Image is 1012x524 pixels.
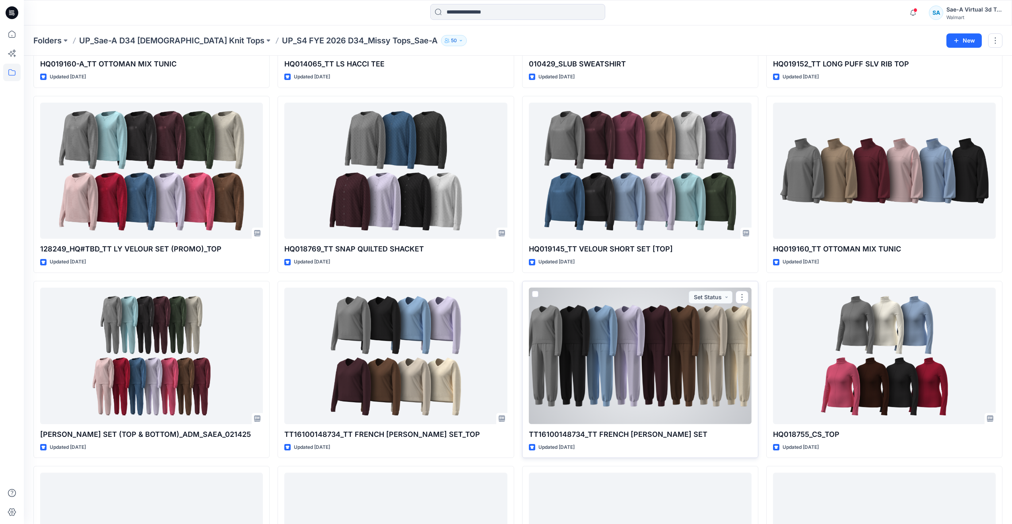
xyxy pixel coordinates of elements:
[929,6,943,20] div: SA
[40,103,263,239] a: 128249_HQ#TBD_TT LY VELOUR SET (PROMO)_TOP
[284,58,507,70] p: HQ014065_TT LS HACCI TEE
[538,443,575,452] p: Updated [DATE]
[773,58,996,70] p: HQ019152_TT LONG PUFF SLV RIB TOP
[50,258,86,266] p: Updated [DATE]
[40,58,263,70] p: HQ019160-A_TT OTTOMAN MIX TUNIC
[529,243,752,255] p: HQ019145_TT VELOUR SHORT SET [TOP]
[282,35,438,46] p: UP_S4 FYE 2026 D34_Missy Tops_Sae-A
[538,73,575,81] p: Updated [DATE]
[946,5,1002,14] div: Sae-A Virtual 3d Team
[783,258,819,266] p: Updated [DATE]
[284,429,507,440] p: TT16100148734_TT FRENCH [PERSON_NAME] SET_TOP
[773,103,996,239] a: HQ019160_TT OTTOMAN MIX TUNIC
[529,429,752,440] p: TT16100148734_TT FRENCH [PERSON_NAME] SET
[783,73,819,81] p: Updated [DATE]
[441,35,467,46] button: 50
[529,288,752,424] a: TT16100148734_TT FRENCH TERRY SET
[50,443,86,452] p: Updated [DATE]
[294,258,330,266] p: Updated [DATE]
[538,258,575,266] p: Updated [DATE]
[40,243,263,255] p: 128249_HQ#TBD_TT LY VELOUR SET (PROMO)_TOP
[783,443,819,452] p: Updated [DATE]
[773,243,996,255] p: HQ019160_TT OTTOMAN MIX TUNIC
[773,288,996,424] a: HQ018755_CS_TOP
[946,14,1002,20] div: Walmart
[284,288,507,424] a: TT16100148734_TT FRENCH TERRY SET_TOP
[284,243,507,255] p: HQ018769_TT SNAP QUILTED SHACKET
[773,429,996,440] p: HQ018755_CS_TOP
[451,36,457,45] p: 50
[284,103,507,239] a: HQ018769_TT SNAP QUILTED SHACKET
[529,58,752,70] p: 010429_SLUB SWEATSHIRT
[946,33,982,48] button: New
[294,443,330,452] p: Updated [DATE]
[529,103,752,239] a: HQ019145_TT VELOUR SHORT SET [TOP]
[79,35,264,46] a: UP_Sae-A D34 [DEMOGRAPHIC_DATA] Knit Tops
[33,35,62,46] a: Folders
[40,288,263,424] a: LY VELOUR SET (TOP & BOTTOM)_ADM_SAEA_021425
[40,429,263,440] p: [PERSON_NAME] SET (TOP & BOTTOM)_ADM_SAEA_021425
[50,73,86,81] p: Updated [DATE]
[294,73,330,81] p: Updated [DATE]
